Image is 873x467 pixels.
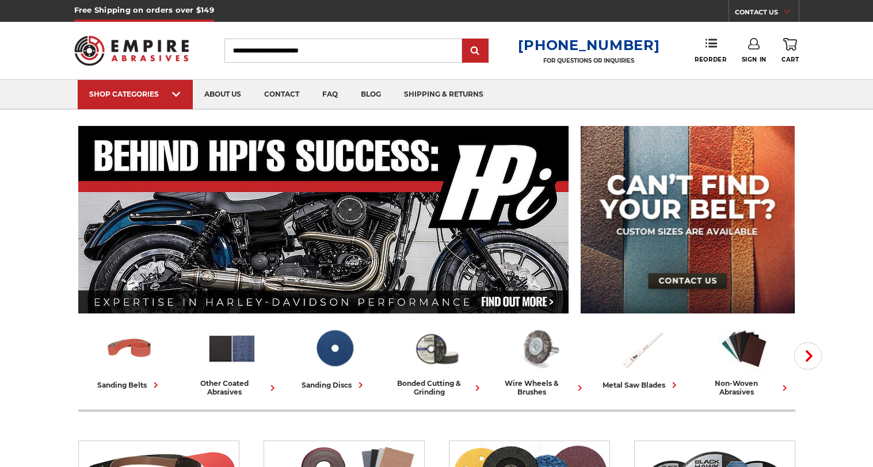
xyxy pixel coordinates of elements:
a: [PHONE_NUMBER] [518,37,659,53]
div: wire wheels & brushes [493,379,586,396]
a: Cart [781,38,799,63]
a: CONTACT US [735,6,799,22]
div: bonded cutting & grinding [390,379,483,396]
img: Wire Wheels & Brushes [514,324,565,373]
img: Banner for an interview featuring Horsepower Inc who makes Harley performance upgrades featured o... [78,126,569,313]
span: Reorder [695,56,726,63]
button: Next [794,342,822,370]
a: other coated abrasives [185,324,279,396]
a: faq [311,80,349,109]
div: sanding discs [302,379,367,391]
div: other coated abrasives [185,379,279,396]
a: Reorder [695,38,726,63]
input: Submit [464,40,487,63]
a: sanding discs [288,324,381,391]
a: about us [193,80,253,109]
img: Non-woven Abrasives [719,324,769,373]
span: Sign In [742,56,767,63]
div: metal saw blades [603,379,680,391]
img: Sanding Belts [104,324,155,373]
a: non-woven abrasives [697,324,791,396]
a: wire wheels & brushes [493,324,586,396]
div: SHOP CATEGORIES [89,90,181,98]
img: Sanding Discs [309,324,360,373]
a: shipping & returns [392,80,495,109]
a: bonded cutting & grinding [390,324,483,396]
img: Bonded Cutting & Grinding [411,324,462,373]
div: sanding belts [97,379,162,391]
span: Cart [781,56,799,63]
a: metal saw blades [595,324,688,391]
img: promo banner for custom belts. [581,126,795,313]
a: contact [253,80,311,109]
a: sanding belts [83,324,176,391]
img: Empire Abrasives [74,28,189,73]
img: Metal Saw Blades [616,324,667,373]
img: Other Coated Abrasives [207,324,257,373]
a: blog [349,80,392,109]
div: non-woven abrasives [697,379,791,396]
p: FOR QUESTIONS OR INQUIRIES [518,57,659,64]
